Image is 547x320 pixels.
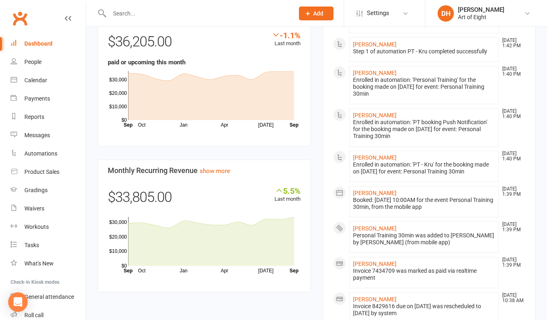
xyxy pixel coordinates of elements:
[24,59,41,65] div: People
[353,190,397,196] a: [PERSON_NAME]
[272,31,301,39] div: -1.1%
[498,222,525,232] time: [DATE] 1:39 PM
[24,312,44,318] div: Roll call
[11,218,86,236] a: Workouts
[8,292,28,312] div: Open Intercom Messenger
[353,41,397,48] a: [PERSON_NAME]
[353,261,397,267] a: [PERSON_NAME]
[108,167,301,175] h3: Monthly Recurring Revenue
[108,31,301,57] div: $36,205.00
[24,132,50,138] div: Messages
[498,38,525,48] time: [DATE] 1:42 PM
[438,5,454,22] div: DH
[11,126,86,145] a: Messages
[353,197,495,210] div: Booked: [DATE] 10:00AM for the event Personal Training 30min, from the mobile app
[24,187,48,193] div: Gradings
[498,257,525,268] time: [DATE] 1:39 PM
[353,303,495,317] div: Invoice 8429616 due on [DATE] was rescheduled to [DATE] by system
[11,181,86,199] a: Gradings
[108,186,301,213] div: $33,805.00
[353,232,495,246] div: Personal Training 30min was added to [PERSON_NAME] by [PERSON_NAME] (from mobile app)
[24,260,54,267] div: What's New
[498,293,525,303] time: [DATE] 10:38 AM
[11,145,86,163] a: Automations
[353,154,397,161] a: [PERSON_NAME]
[498,109,525,119] time: [DATE] 1:40 PM
[11,163,86,181] a: Product Sales
[24,95,50,102] div: Payments
[353,225,397,232] a: [PERSON_NAME]
[353,296,397,302] a: [PERSON_NAME]
[272,31,301,48] div: Last month
[24,40,52,47] div: Dashboard
[24,242,39,248] div: Tasks
[10,8,30,28] a: Clubworx
[458,6,504,13] div: [PERSON_NAME]
[24,205,44,212] div: Waivers
[11,53,86,71] a: People
[11,90,86,108] a: Payments
[353,48,495,55] div: Step 1 of automation PT - Kru completed successfully
[11,108,86,126] a: Reports
[353,161,495,175] div: Enrolled in automation: 'PT - Kru' for the booking made on [DATE] for event: Personal Training 30min
[11,288,86,306] a: General attendance kiosk mode
[353,77,495,97] div: Enrolled in automation: 'Personal Training' for the booking made on [DATE] for event: Personal Tr...
[498,151,525,162] time: [DATE] 1:40 PM
[200,167,230,175] a: show more
[353,70,397,76] a: [PERSON_NAME]
[24,77,47,83] div: Calendar
[108,59,185,66] strong: paid or upcoming this month
[275,186,301,204] div: Last month
[24,150,57,157] div: Automations
[107,8,288,19] input: Search...
[11,199,86,218] a: Waivers
[275,186,301,195] div: 5.5%
[24,224,49,230] div: Workouts
[299,7,333,20] button: Add
[11,71,86,90] a: Calendar
[11,236,86,254] a: Tasks
[353,112,397,118] a: [PERSON_NAME]
[367,4,389,22] span: Settings
[353,267,495,281] div: Invoice 7434709 was marked as paid via realtime payment
[498,186,525,197] time: [DATE] 1:39 PM
[24,169,59,175] div: Product Sales
[11,35,86,53] a: Dashboard
[498,66,525,77] time: [DATE] 1:40 PM
[11,254,86,273] a: What's New
[24,294,74,300] div: General attendance
[458,13,504,21] div: Art of Eight
[24,114,44,120] div: Reports
[353,119,495,140] div: Enrolled in automation: 'PT booking Push Notification' for the booking made on [DATE] for event: ...
[313,10,323,17] span: Add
